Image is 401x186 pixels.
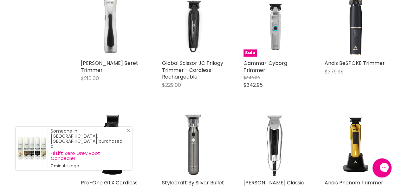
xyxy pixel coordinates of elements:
a: [PERSON_NAME] Beret Trimmer [81,59,138,73]
span: $229.00 [162,81,181,88]
span: $349.00 [243,74,260,80]
a: Visit product page [16,127,48,170]
a: Gamma+ Cyborg Trimmer [243,59,287,73]
img: Wahl Classic Black Detailer Trimmer [243,113,306,176]
iframe: Gorgias live chat messenger [369,156,395,180]
a: Close Notification [124,128,130,135]
span: $379.95 [325,68,344,75]
span: $210.00 [81,74,99,82]
img: Andis Phenom Trimmer Li [325,113,387,176]
span: Sale [243,49,257,57]
img: Pro-One GTX Cordless Trimmer [81,113,143,176]
a: Hi Lift Zero Grey Root Concealer [51,151,126,161]
a: Andis BeSPOKE Trimmer [325,59,385,67]
div: Someone in [GEOGRAPHIC_DATA], [GEOGRAPHIC_DATA] purchased a [51,128,126,169]
a: Global Scissor JC Trilogy Trimmer - Cordless Rechargeable [162,59,223,80]
span: $342.95 [243,81,263,88]
svg: Close Icon [126,128,130,132]
img: Stylecraft By Silver Bullet Ace Trimmer [162,113,224,176]
small: 7 minutes ago [51,163,126,169]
